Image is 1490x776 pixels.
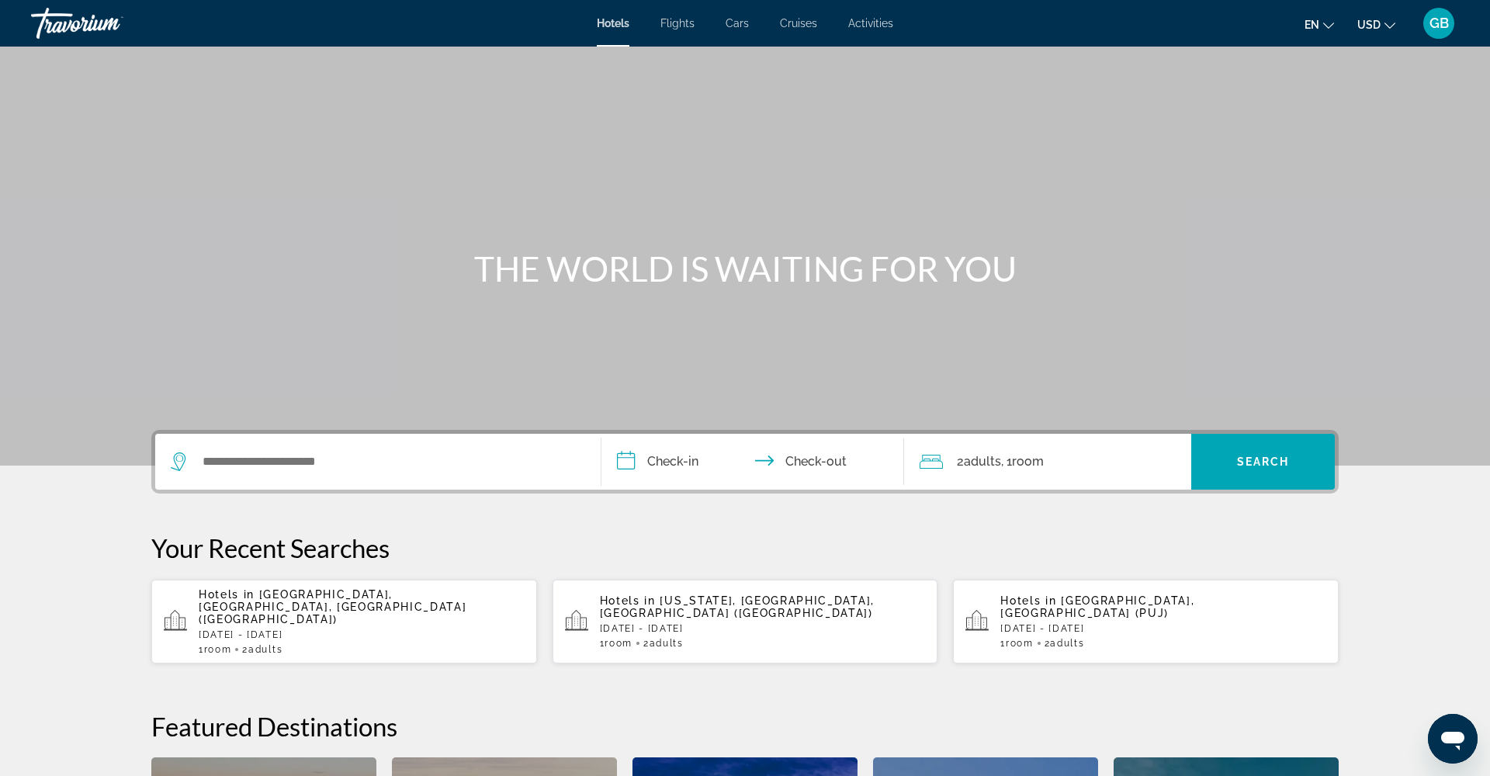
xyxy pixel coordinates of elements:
[1000,594,1056,607] span: Hotels in
[31,3,186,43] a: Travorium
[780,17,817,29] a: Cruises
[151,579,537,664] button: Hotels in [GEOGRAPHIC_DATA], [GEOGRAPHIC_DATA], [GEOGRAPHIC_DATA] ([GEOGRAPHIC_DATA])[DATE] - [DA...
[964,454,1001,469] span: Adults
[155,434,1335,490] div: Search widget
[1305,13,1334,36] button: Change language
[660,17,695,29] a: Flights
[1237,456,1290,468] span: Search
[597,17,629,29] a: Hotels
[199,644,231,655] span: 1
[242,644,282,655] span: 2
[601,434,904,490] button: Check in and out dates
[643,638,684,649] span: 2
[248,644,282,655] span: Adults
[454,248,1036,289] h1: THE WORLD IS WAITING FOR YOU
[1012,454,1044,469] span: Room
[199,588,466,625] span: [GEOGRAPHIC_DATA], [GEOGRAPHIC_DATA], [GEOGRAPHIC_DATA] ([GEOGRAPHIC_DATA])
[600,594,875,619] span: [US_STATE], [GEOGRAPHIC_DATA], [GEOGRAPHIC_DATA] ([GEOGRAPHIC_DATA])
[953,579,1339,664] button: Hotels in [GEOGRAPHIC_DATA], [GEOGRAPHIC_DATA] (PUJ)[DATE] - [DATE]1Room2Adults
[1428,714,1478,764] iframe: Button to launch messaging window
[726,17,749,29] a: Cars
[1000,594,1194,619] span: [GEOGRAPHIC_DATA], [GEOGRAPHIC_DATA] (PUJ)
[600,594,656,607] span: Hotels in
[1045,638,1085,649] span: 2
[1357,19,1381,31] span: USD
[1006,638,1034,649] span: Room
[1000,638,1033,649] span: 1
[957,451,1001,473] span: 2
[199,588,255,601] span: Hotels in
[600,623,926,634] p: [DATE] - [DATE]
[600,638,632,649] span: 1
[199,629,525,640] p: [DATE] - [DATE]
[1357,13,1395,36] button: Change currency
[1305,19,1319,31] span: en
[904,434,1191,490] button: Travelers: 2 adults, 0 children
[1429,16,1449,31] span: GB
[1050,638,1084,649] span: Adults
[1000,623,1326,634] p: [DATE] - [DATE]
[204,644,232,655] span: Room
[1419,7,1459,40] button: User Menu
[1191,434,1335,490] button: Search
[553,579,938,664] button: Hotels in [US_STATE], [GEOGRAPHIC_DATA], [GEOGRAPHIC_DATA] ([GEOGRAPHIC_DATA])[DATE] - [DATE]1Roo...
[151,532,1339,563] p: Your Recent Searches
[650,638,684,649] span: Adults
[1001,451,1044,473] span: , 1
[605,638,632,649] span: Room
[848,17,893,29] a: Activities
[151,711,1339,742] h2: Featured Destinations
